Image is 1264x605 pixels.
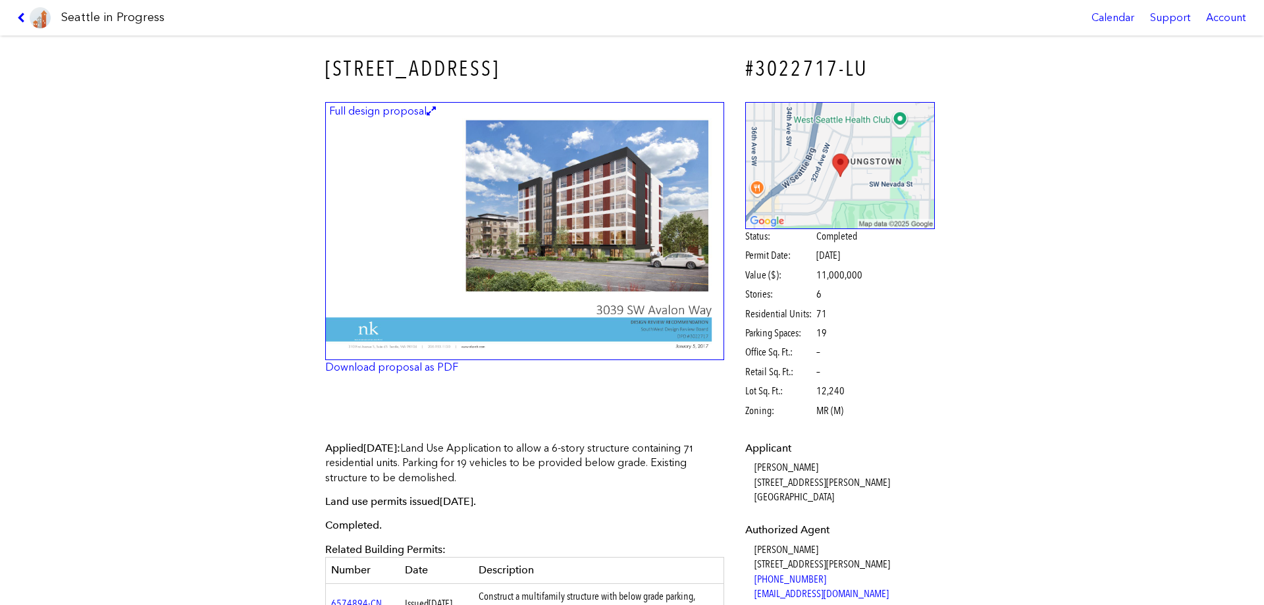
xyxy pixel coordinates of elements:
img: 1.jpg [325,102,724,361]
span: – [816,365,820,379]
span: Retail Sq. Ft.: [745,365,814,379]
p: Land use permits issued . [325,494,724,509]
span: Parking Spaces: [745,326,814,340]
span: Value ($): [745,268,814,282]
span: Zoning: [745,404,814,418]
dd: [PERSON_NAME] [STREET_ADDRESS][PERSON_NAME] [GEOGRAPHIC_DATA] [754,460,935,504]
span: – [816,345,820,359]
span: 19 [816,326,827,340]
span: MR (M) [816,404,843,418]
span: [DATE] [440,495,473,508]
a: [PHONE_NUMBER] [754,573,826,585]
span: [DATE] [363,442,397,454]
span: Status: [745,229,814,244]
a: [EMAIL_ADDRESS][DOMAIN_NAME] [754,587,889,600]
span: Permit Date: [745,248,814,263]
span: Lot Sq. Ft.: [745,384,814,398]
p: Completed. [325,518,724,533]
h1: Seattle in Progress [61,9,165,26]
a: Full design proposal [325,102,724,361]
span: 71 [816,307,827,321]
th: Description [473,558,724,583]
span: Completed [816,229,857,244]
figcaption: Full design proposal [327,104,438,118]
span: Related Building Permits: [325,543,446,556]
span: 11,000,000 [816,268,862,282]
h3: [STREET_ADDRESS] [325,54,724,84]
th: Number [326,558,400,583]
span: Office Sq. Ft.: [745,345,814,359]
p: Land Use Application to allow a 6-story structure containing 71 residential units. Parking for 19... [325,441,724,485]
img: staticmap [745,102,935,229]
dd: [PERSON_NAME] [STREET_ADDRESS][PERSON_NAME] [754,542,935,602]
span: Stories: [745,287,814,302]
dt: Authorized Agent [745,523,935,537]
span: [DATE] [816,249,840,261]
dt: Applicant [745,441,935,456]
span: 6 [816,287,822,302]
img: favicon-96x96.png [30,7,51,28]
span: Residential Units: [745,307,814,321]
span: Applied : [325,442,400,454]
span: 12,240 [816,384,845,398]
h4: #3022717-LU [745,54,935,84]
a: Download proposal as PDF [325,361,458,373]
th: Date [400,558,473,583]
